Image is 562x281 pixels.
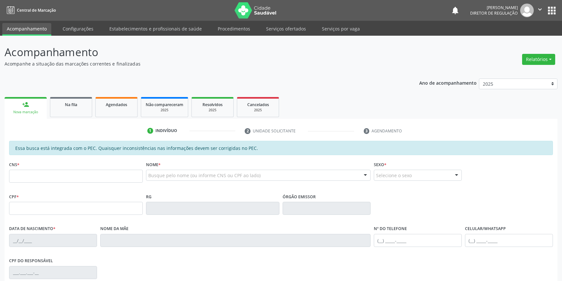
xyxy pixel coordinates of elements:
label: CPF [9,192,19,202]
a: Serviços por vaga [317,23,364,34]
div: 2025 [196,108,229,113]
a: Serviços ofertados [262,23,311,34]
label: Data de nascimento [9,224,55,234]
div: person_add [22,101,29,108]
p: Acompanhe a situação das marcações correntes e finalizadas [5,60,392,67]
input: __/__/____ [9,234,97,247]
img: img [520,4,534,17]
button:  [534,4,546,17]
label: Órgão emissor [283,192,316,202]
span: Diretor de regulação [470,10,518,16]
span: Resolvidos [202,102,223,107]
a: Configurações [58,23,98,34]
span: Selecione o sexo [376,172,412,179]
label: CPF do responsável [9,256,53,266]
label: Celular/WhatsApp [465,224,506,234]
div: 2025 [242,108,274,113]
a: Estabelecimentos e profissionais de saúde [105,23,206,34]
label: RG [146,192,152,202]
input: (__) _____-_____ [374,234,462,247]
div: [PERSON_NAME] [470,5,518,10]
button: apps [546,5,557,16]
div: Indivíduo [155,128,177,134]
button: Relatórios [522,54,555,65]
div: Essa busca está integrada com o PEC. Quaisquer inconsistências nas informações devem ser corrigid... [9,141,553,155]
span: Não compareceram [146,102,183,107]
span: Cancelados [247,102,269,107]
label: Nº do Telefone [374,224,407,234]
a: Central de Marcação [5,5,56,16]
label: CNS [9,160,19,170]
label: Nome [146,160,161,170]
a: Acompanhamento [2,23,51,36]
span: Busque pelo nome (ou informe CNS ou CPF ao lado) [148,172,261,179]
label: Sexo [374,160,386,170]
div: 2025 [146,108,183,113]
div: 1 [147,128,153,134]
label: Nome da mãe [100,224,128,234]
input: ___.___.___-__ [9,266,97,279]
p: Acompanhamento [5,44,392,60]
p: Ano de acompanhamento [419,79,477,87]
div: Nova marcação [9,110,42,115]
span: Central de Marcação [17,7,56,13]
a: Procedimentos [213,23,255,34]
i:  [536,6,544,13]
span: Na fila [65,102,77,107]
span: Agendados [106,102,127,107]
button: notifications [451,6,460,15]
input: (__) _____-_____ [465,234,553,247]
